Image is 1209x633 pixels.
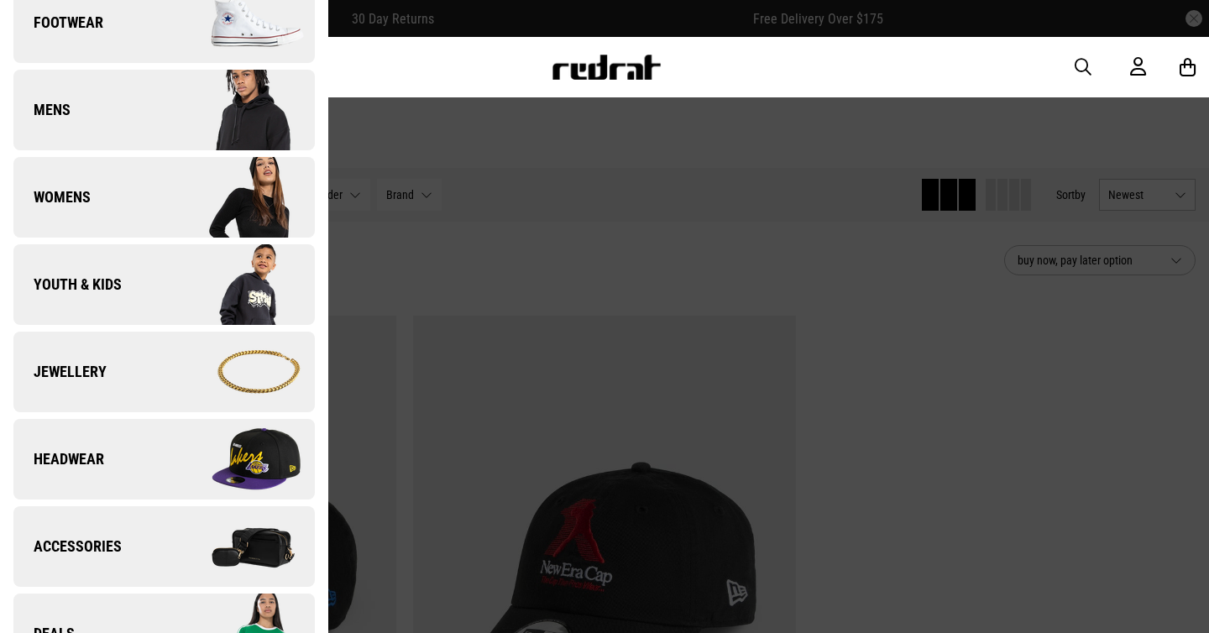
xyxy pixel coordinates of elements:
[551,55,662,80] img: Redrat logo
[13,7,64,57] button: Open LiveChat chat widget
[164,155,314,239] img: Company
[13,332,315,412] a: Jewellery Company
[13,157,315,238] a: Womens Company
[13,506,315,587] a: Accessories Company
[13,449,104,469] span: Headwear
[13,275,122,295] span: Youth & Kids
[13,13,103,33] span: Footwear
[164,505,314,589] img: Company
[13,536,122,557] span: Accessories
[13,187,91,207] span: Womens
[13,100,71,120] span: Mens
[13,244,315,325] a: Youth & Kids Company
[164,243,314,327] img: Company
[13,419,315,500] a: Headwear Company
[13,362,107,382] span: Jewellery
[164,68,314,152] img: Company
[164,330,314,414] img: Company
[13,70,315,150] a: Mens Company
[164,417,314,501] img: Company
